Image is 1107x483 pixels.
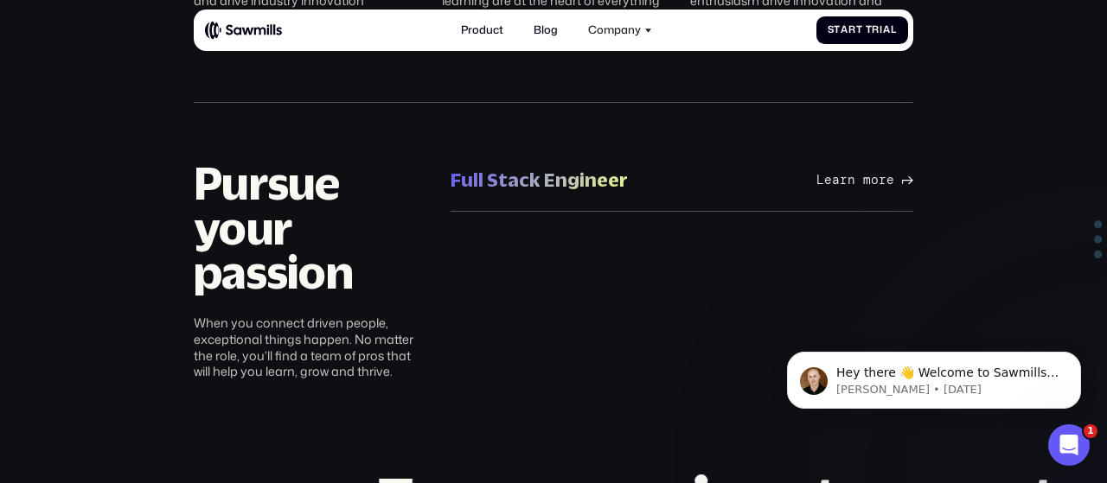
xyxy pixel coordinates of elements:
span: a [883,24,891,35]
span: t [856,24,863,35]
a: Full Stack EngineerLearn more [451,149,913,212]
h2: Pursue your passion [194,161,426,295]
div: When you connect driven people, exceptional things happen. No matter the role, you’ll find a team... [194,315,426,380]
span: T [866,24,873,35]
span: r [848,24,856,35]
a: Product [452,16,511,46]
span: i [880,24,883,35]
span: S [828,24,835,35]
iframe: Intercom notifications message [761,315,1107,436]
a: Blog [525,16,566,46]
a: StartTrial [816,16,908,45]
span: t [834,24,841,35]
div: Company [588,23,641,36]
span: a [841,24,848,35]
span: r [872,24,880,35]
iframe: Intercom live chat [1048,424,1090,466]
div: Learn more [816,173,894,187]
div: Company [580,16,661,46]
span: l [891,24,897,35]
span: 1 [1084,424,1097,438]
div: Full Stack Engineer [451,168,628,193]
